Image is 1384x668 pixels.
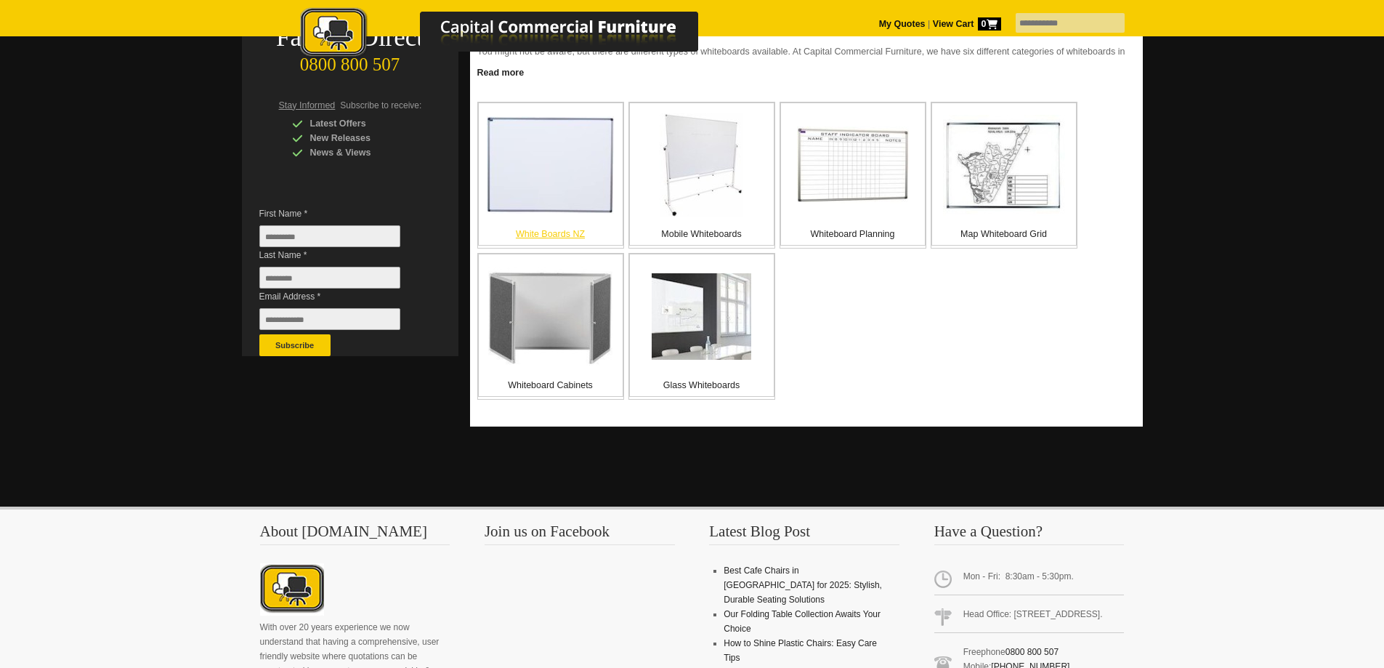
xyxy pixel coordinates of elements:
[630,227,774,241] p: Mobile Whiteboards
[660,113,743,217] img: Mobile Whiteboards
[724,609,881,634] a: Our Folding Table Collection Awaits Your Choice
[259,225,400,247] input: First Name *
[652,273,751,360] img: Glass Whiteboards
[260,7,769,60] img: Capital Commercial Furniture Logo
[485,524,675,545] h3: Join us on Facebook
[709,524,899,545] h3: Latest Blog Post
[479,227,623,241] p: White Boards NZ
[479,378,623,393] p: Whiteboard Cabinets
[340,100,421,110] span: Subscribe to receive:
[943,115,1065,216] img: Map Whiteboard Grid
[477,253,624,400] a: Whiteboard Cabinets Whiteboard Cabinets
[724,638,877,663] a: How to Shine Plastic Chairs: Easy Care Tips
[978,17,1001,31] span: 0
[260,563,324,616] img: About CCFNZ Logo
[260,524,450,545] h3: About [DOMAIN_NAME]
[930,19,1000,29] a: View Cart0
[259,334,331,356] button: Subscribe
[477,102,624,249] a: White Boards NZ White Boards NZ
[259,289,422,304] span: Email Address *
[292,145,430,160] div: News & Views
[628,102,775,249] a: Mobile Whiteboards Mobile Whiteboards
[292,116,430,131] div: Latest Offers
[934,524,1125,545] h3: Have a Question?
[932,227,1076,241] p: Map Whiteboard Grid
[934,601,1125,633] span: Head Office: [STREET_ADDRESS].
[488,267,612,366] img: Whiteboard Cabinets
[630,378,774,393] p: Glass Whiteboards
[292,131,430,145] div: New Releases
[879,19,926,29] a: My Quotes
[797,126,909,204] img: Whiteboard Planning
[724,566,882,605] a: Best Cafe Chairs in [GEOGRAPHIC_DATA] for 2025: Stylish, Durable Seating Solutions
[487,116,614,214] img: White Boards NZ
[628,253,775,400] a: Glass Whiteboards Glass Whiteboards
[1005,647,1059,657] a: 0800 800 507
[279,100,336,110] span: Stay Informed
[780,102,926,249] a: Whiteboard Planning Whiteboard Planning
[259,206,422,221] span: First Name *
[931,102,1077,249] a: Map Whiteboard Grid Map Whiteboard Grid
[259,267,400,289] input: Last Name *
[259,248,422,262] span: Last Name *
[242,47,458,75] div: 0800 800 507
[934,563,1125,595] span: Mon - Fri: 8:30am - 5:30pm.
[933,19,1001,29] strong: View Cart
[259,308,400,330] input: Email Address *
[477,44,1136,73] p: You might not be aware, but there are different types of whiteboards available. At Capital Commer...
[781,227,925,241] p: Whiteboard Planning
[470,62,1143,80] a: Click to read more
[242,28,458,48] div: Factory Direct
[260,7,769,65] a: Capital Commercial Furniture Logo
